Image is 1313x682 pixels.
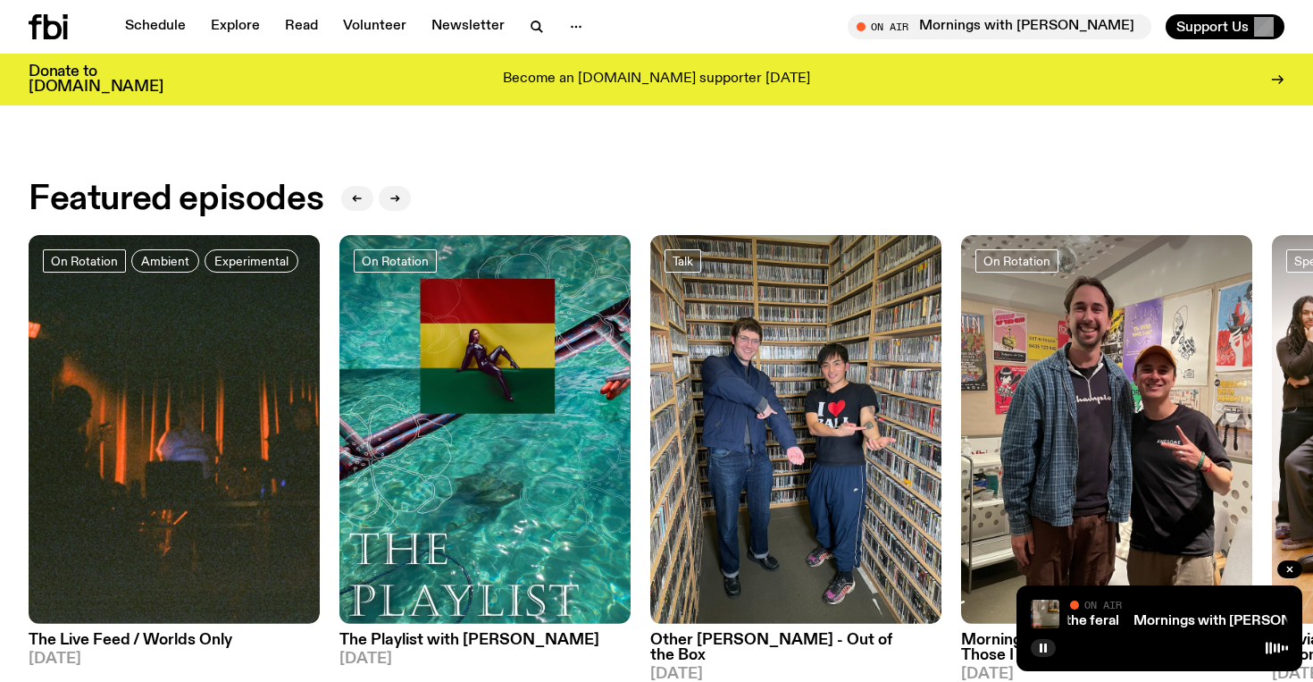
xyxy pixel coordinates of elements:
span: [DATE] [961,667,1252,682]
h3: Mornings with [PERSON_NAME] / For Those I Love & DOBBY Interviews [961,633,1252,663]
h3: Donate to [DOMAIN_NAME] [29,64,163,95]
span: On Rotation [983,254,1050,267]
a: Other [PERSON_NAME] - Out of the Box[DATE] [650,624,941,682]
a: The Live Feed / Worlds Only[DATE] [29,624,320,667]
a: Ambient [131,249,199,273]
a: Experimental [205,249,298,273]
img: Matt Do & Other Joe [650,235,941,624]
a: Mornings with [PERSON_NAME] / the return of the feral [757,614,1119,628]
img: DOBBY and Ben in the fbi.radio studio, standing in front of some tour posters [961,235,1252,624]
h3: Other [PERSON_NAME] - Out of the Box [650,633,941,663]
span: On Rotation [51,254,118,267]
span: Experimental [214,254,289,267]
img: A grainy film image of shadowy band figures on stage, with red light behind them [29,235,320,624]
span: On Air [1084,599,1122,610]
a: Newsletter [421,14,515,39]
span: [DATE] [339,652,631,667]
a: On Rotation [354,249,437,273]
h3: The Live Feed / Worlds Only [29,633,320,648]
a: On Rotation [43,249,126,273]
span: [DATE] [650,667,941,682]
a: The Playlist with [PERSON_NAME][DATE] [339,624,631,667]
a: On Rotation [975,249,1058,273]
a: Volunteer [332,14,417,39]
button: Support Us [1166,14,1284,39]
img: A selfie of Jim taken in the reflection of the window of the fbi radio studio. [1031,600,1059,628]
h3: The Playlist with [PERSON_NAME] [339,633,631,648]
span: On Rotation [362,254,429,267]
p: Become an [DOMAIN_NAME] supporter [DATE] [503,72,810,88]
h2: Featured episodes [29,183,323,215]
span: [DATE] [29,652,320,667]
a: Talk [665,249,701,273]
a: Explore [200,14,271,39]
span: Ambient [141,254,189,267]
button: On AirMornings with [PERSON_NAME] / the return of the feral [848,14,1151,39]
a: Read [274,14,329,39]
a: Schedule [114,14,197,39]
span: Support Us [1176,19,1249,35]
span: Talk [673,254,693,267]
img: The poster for this episode of The Playlist. It features the album artwork for Amaarae's BLACK ST... [339,235,631,624]
a: Mornings with [PERSON_NAME] / For Those I Love & DOBBY Interviews[DATE] [961,624,1252,682]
